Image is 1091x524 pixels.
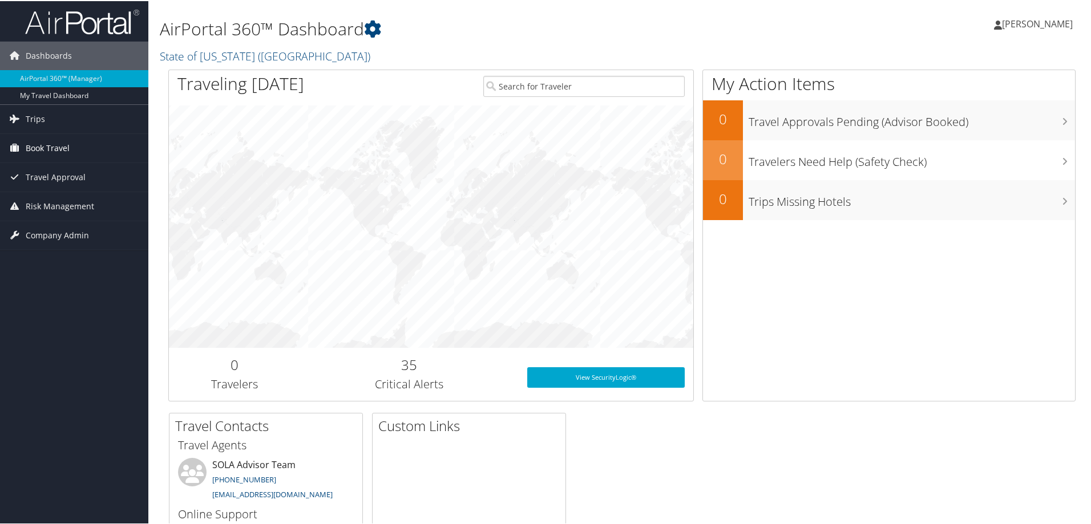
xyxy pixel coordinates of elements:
[483,75,685,96] input: Search for Traveler
[25,7,139,34] img: airportal-logo.png
[26,104,45,132] span: Trips
[309,375,510,391] h3: Critical Alerts
[527,366,685,387] a: View SecurityLogic®
[994,6,1084,40] a: [PERSON_NAME]
[212,473,276,484] a: [PHONE_NUMBER]
[177,375,292,391] h3: Travelers
[172,457,359,503] li: SOLA Advisor Team
[703,108,743,128] h2: 0
[160,47,373,63] a: State of [US_STATE] ([GEOGRAPHIC_DATA])
[749,107,1075,129] h3: Travel Approvals Pending (Advisor Booked)
[26,162,86,190] span: Travel Approval
[703,71,1075,95] h1: My Action Items
[309,354,510,373] h2: 35
[177,71,304,95] h1: Traveling [DATE]
[26,40,72,69] span: Dashboards
[703,139,1075,179] a: 0Travelers Need Help (Safety Check)
[26,133,70,161] span: Book Travel
[749,147,1075,169] h3: Travelers Need Help (Safety Check)
[703,188,743,208] h2: 0
[178,505,354,521] h3: Online Support
[703,99,1075,139] a: 0Travel Approvals Pending (Advisor Booked)
[178,436,354,452] h3: Travel Agents
[26,191,94,220] span: Risk Management
[177,354,292,373] h2: 0
[26,220,89,249] span: Company Admin
[378,415,565,434] h2: Custom Links
[160,16,776,40] h1: AirPortal 360™ Dashboard
[703,148,743,168] h2: 0
[703,179,1075,219] a: 0Trips Missing Hotels
[749,187,1075,209] h3: Trips Missing Hotels
[175,415,362,434] h2: Travel Contacts
[1002,17,1073,29] span: [PERSON_NAME]
[212,488,333,498] a: [EMAIL_ADDRESS][DOMAIN_NAME]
